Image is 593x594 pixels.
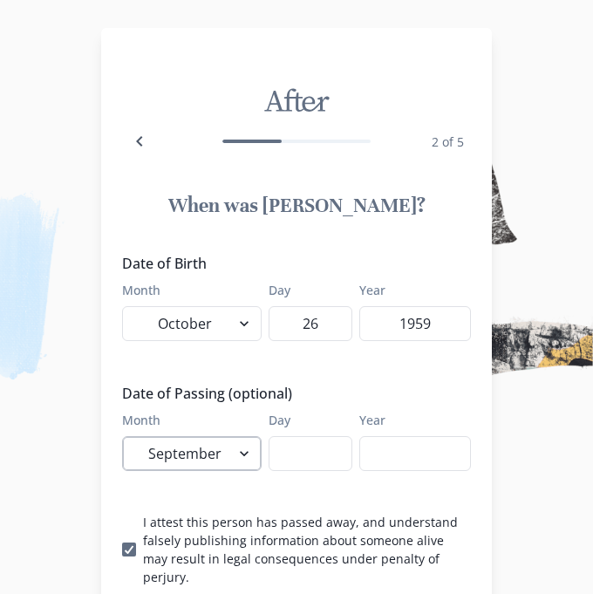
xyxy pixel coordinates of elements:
label: Month [122,281,251,299]
label: Day [269,411,342,429]
label: Year [359,411,460,429]
label: Year [359,281,460,299]
h1: When was [PERSON_NAME]? [122,194,471,219]
p: I attest this person has passed away, and understand falsely publishing information about someone... [143,513,471,586]
legend: Date of Passing (optional) [122,383,460,404]
label: Day [269,281,342,299]
legend: Date of Birth [122,253,460,274]
button: Back [122,124,157,159]
label: Month [122,411,251,429]
span: 2 of 5 [432,133,464,150]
